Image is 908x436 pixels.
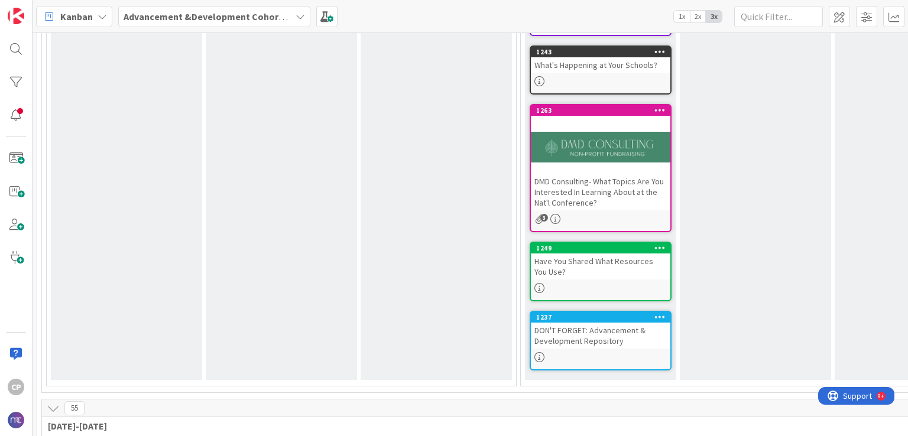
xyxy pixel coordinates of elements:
[531,57,670,73] div: What's Happening at Your Schools?
[531,174,670,210] div: DMD Consulting- What Topics Are You Interested In Learning About at the Nat'l Conference?
[8,412,24,428] img: avatar
[530,104,672,232] a: 1263DMD Consulting- What Topics Are You Interested In Learning About at the Nat'l Conference?
[60,9,93,24] span: Kanban
[531,323,670,349] div: DON'T FORGET: Advancement & Development Repository
[25,2,54,16] span: Support
[536,244,670,252] div: 1249
[690,11,706,22] span: 2x
[530,311,672,370] a: 1237DON'T FORGET: Advancement & Development Repository
[124,11,306,22] b: Advancement &Development Cohort Calls
[531,243,670,253] div: 1249
[674,11,690,22] span: 1x
[531,243,670,279] div: 1249Have You Shared What Resources You Use?
[530,242,672,301] a: 1249Have You Shared What Resources You Use?
[540,214,548,222] span: 3
[706,11,722,22] span: 3x
[531,253,670,279] div: Have You Shared What Resources You Use?
[536,48,670,56] div: 1243
[531,312,670,323] div: 1237
[531,105,670,116] div: 1263
[8,379,24,395] div: CP
[531,47,670,73] div: 1243What's Happening at Your Schools?
[531,105,670,210] div: 1263DMD Consulting- What Topics Are You Interested In Learning About at the Nat'l Conference?
[536,106,670,115] div: 1263
[60,5,66,14] div: 9+
[531,47,670,57] div: 1243
[734,6,823,27] input: Quick Filter...
[531,312,670,349] div: 1237DON'T FORGET: Advancement & Development Repository
[536,313,670,321] div: 1237
[530,45,672,95] a: 1243What's Happening at Your Schools?
[64,401,85,415] span: 55
[8,8,24,24] img: Visit kanbanzone.com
